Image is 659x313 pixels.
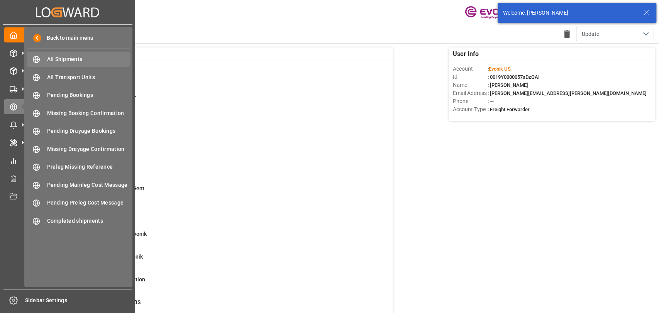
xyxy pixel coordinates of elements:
[47,109,130,117] span: Missing Booking Confirmation
[488,107,530,112] span: : Freight Forwarder
[39,230,383,246] a: 3Error on Initial Sales Order to EvonikShipment
[41,34,93,42] span: Back to main menu
[39,184,383,201] a: 20ETD>3 Days Past,No Cost Msg SentShipment
[47,217,130,225] span: Completed shipments
[39,253,383,269] a: 0Error Sales Order Update to EvonikShipment
[39,162,383,178] a: 3ETA > 10 Days , No ATA EnteredShipment
[488,98,494,104] span: : —
[582,30,599,38] span: Update
[27,105,130,120] a: Missing Booking Confirmation
[4,189,131,204] a: Document Management
[27,213,130,228] a: Completed shipments
[27,177,130,192] a: Pending Mainleg Cost Message
[39,207,383,223] a: 3ETD < 3 Days,No Del # Rec'dShipment
[453,89,488,97] span: Email Address
[47,181,130,189] span: Pending Mainleg Cost Message
[39,71,383,87] a: 0MOT Missing at Order LevelSales Order-IVPO
[489,66,511,72] span: Evonik US
[4,153,131,168] a: My Reports
[576,27,653,41] button: open menu
[4,171,131,186] a: Transport Planner
[453,105,488,113] span: Account Type
[27,195,130,210] a: Pending Preleg Cost Message
[39,139,383,155] a: 11ABS: No Bkg Req Sent DateShipment
[453,65,488,73] span: Account
[465,6,515,19] img: Evonik-brand-mark-Deep-Purple-RGB.jpeg_1700498283.jpeg
[453,49,479,59] span: User Info
[47,73,130,81] span: All Transport Units
[453,97,488,105] span: Phone
[27,159,130,174] a: Preleg Missing Reference
[27,124,130,139] a: Pending Drayage Bookings
[27,141,130,156] a: Missing Drayage Confirmation
[27,52,130,67] a: All Shipments
[27,69,130,85] a: All Transport Units
[39,116,383,132] a: 48ABS: No Init Bkg Conf DateShipment
[488,66,511,72] span: :
[47,91,130,99] span: Pending Bookings
[47,199,130,207] span: Pending Preleg Cost Message
[47,127,130,135] span: Pending Drayage Bookings
[27,88,130,103] a: Pending Bookings
[39,93,383,110] a: 0Scorecard Bkg Request MonitorShipment
[47,163,130,171] span: Preleg Missing Reference
[25,296,132,305] span: Sidebar Settings
[453,81,488,89] span: Name
[47,145,130,153] span: Missing Drayage Confirmation
[453,73,488,81] span: Id
[488,90,647,96] span: : [PERSON_NAME][EMAIL_ADDRESS][PERSON_NAME][DOMAIN_NAME]
[503,9,636,17] div: Welcome, [PERSON_NAME]
[4,27,131,42] a: My Cockpit
[39,276,383,292] a: 25ABS: Missing Booking ConfirmationShipment
[488,74,540,80] span: : 0019Y0000057sDzQAI
[47,55,130,63] span: All Shipments
[488,82,528,88] span: : [PERSON_NAME]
